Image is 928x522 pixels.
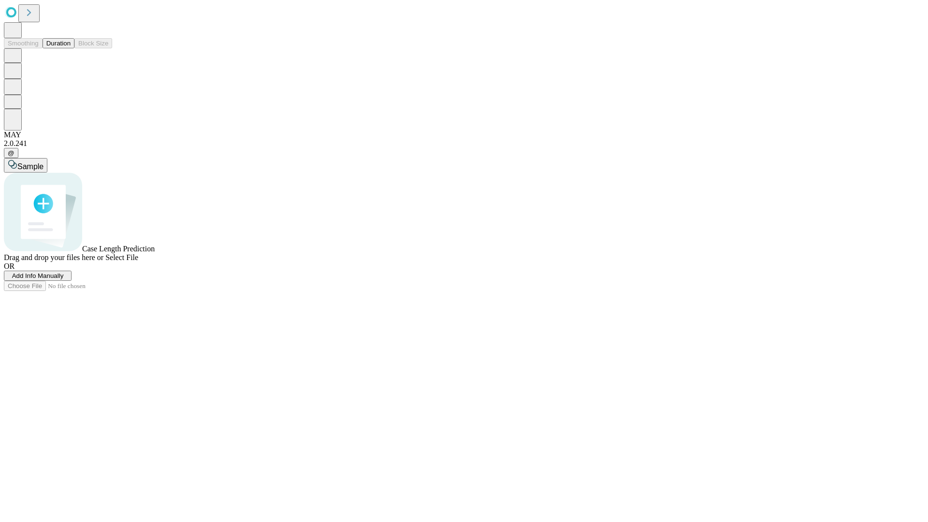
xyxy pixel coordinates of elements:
[82,245,155,253] span: Case Length Prediction
[4,158,47,173] button: Sample
[17,162,43,171] span: Sample
[74,38,112,48] button: Block Size
[4,38,43,48] button: Smoothing
[105,253,138,261] span: Select File
[4,253,103,261] span: Drag and drop your files here or
[4,148,18,158] button: @
[4,139,924,148] div: 2.0.241
[43,38,74,48] button: Duration
[12,272,64,279] span: Add Info Manually
[4,262,14,270] span: OR
[4,271,72,281] button: Add Info Manually
[4,130,924,139] div: MAY
[8,149,14,157] span: @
